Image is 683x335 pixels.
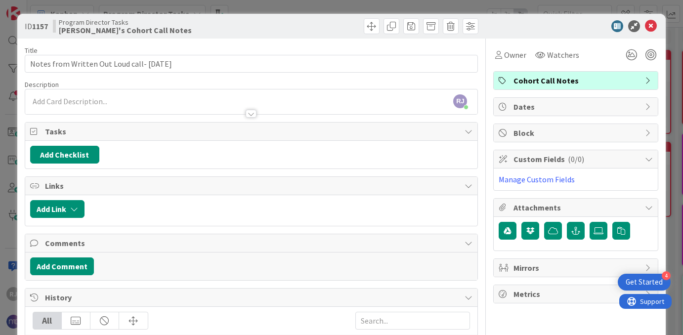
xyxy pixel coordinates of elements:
span: ID [25,20,48,32]
span: History [45,292,460,303]
span: Custom Fields [513,153,640,165]
div: 4 [662,271,671,280]
span: ( 0/0 ) [568,154,584,164]
span: Watchers [547,49,579,61]
div: Get Started [626,277,663,287]
span: RJ [453,94,467,108]
span: Comments [45,237,460,249]
span: Cohort Call Notes [513,75,640,86]
div: Open Get Started checklist, remaining modules: 4 [618,274,671,291]
button: Add Link [30,200,85,218]
span: Attachments [513,202,640,213]
label: Title [25,46,38,55]
div: All [33,312,62,329]
b: 1157 [32,21,48,31]
span: Mirrors [513,262,640,274]
span: Owner [504,49,526,61]
span: Metrics [513,288,640,300]
a: Manage Custom Fields [499,174,575,184]
span: Dates [513,101,640,113]
span: Block [513,127,640,139]
input: type card name here... [25,55,478,73]
button: Add Comment [30,257,94,275]
b: [PERSON_NAME]'s Cohort Call Notes [59,26,192,34]
input: Search... [355,312,470,330]
span: Program Director Tasks [59,18,192,26]
span: Description [25,80,59,89]
span: Support [21,1,45,13]
span: Tasks [45,126,460,137]
button: Add Checklist [30,146,99,164]
span: Links [45,180,460,192]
